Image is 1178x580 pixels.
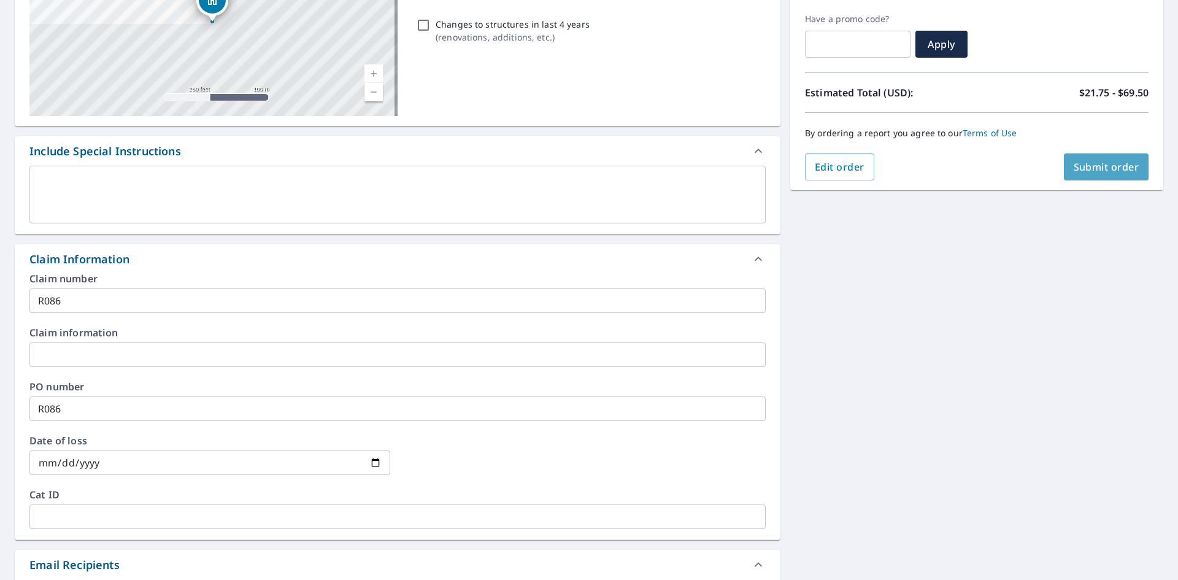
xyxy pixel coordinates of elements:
div: Claim Information [15,244,780,274]
span: Apply [925,37,958,51]
a: Current Level 17, Zoom Out [364,83,383,101]
a: Current Level 17, Zoom In [364,64,383,83]
button: Submit order [1064,153,1149,180]
span: Submit order [1074,160,1139,174]
button: Edit order [805,153,874,180]
label: Date of loss [29,436,390,446]
label: Claim number [29,274,766,284]
div: Email Recipients [15,550,780,579]
a: Terms of Use [963,127,1017,139]
p: Estimated Total (USD): [805,85,977,100]
p: $21.75 - $69.50 [1079,85,1149,100]
label: PO number [29,382,766,392]
p: Changes to structures in last 4 years [436,18,590,31]
label: Claim information [29,328,766,338]
div: Include Special Instructions [29,143,181,160]
div: Include Special Instructions [15,136,780,166]
span: Edit order [815,160,864,174]
div: Claim Information [29,251,129,268]
label: Cat ID [29,490,766,500]
button: Apply [915,31,968,58]
p: ( renovations, additions, etc. ) [436,31,590,44]
p: By ordering a report you agree to our [805,128,1149,139]
label: Have a promo code? [805,14,910,25]
div: Email Recipients [29,557,120,573]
